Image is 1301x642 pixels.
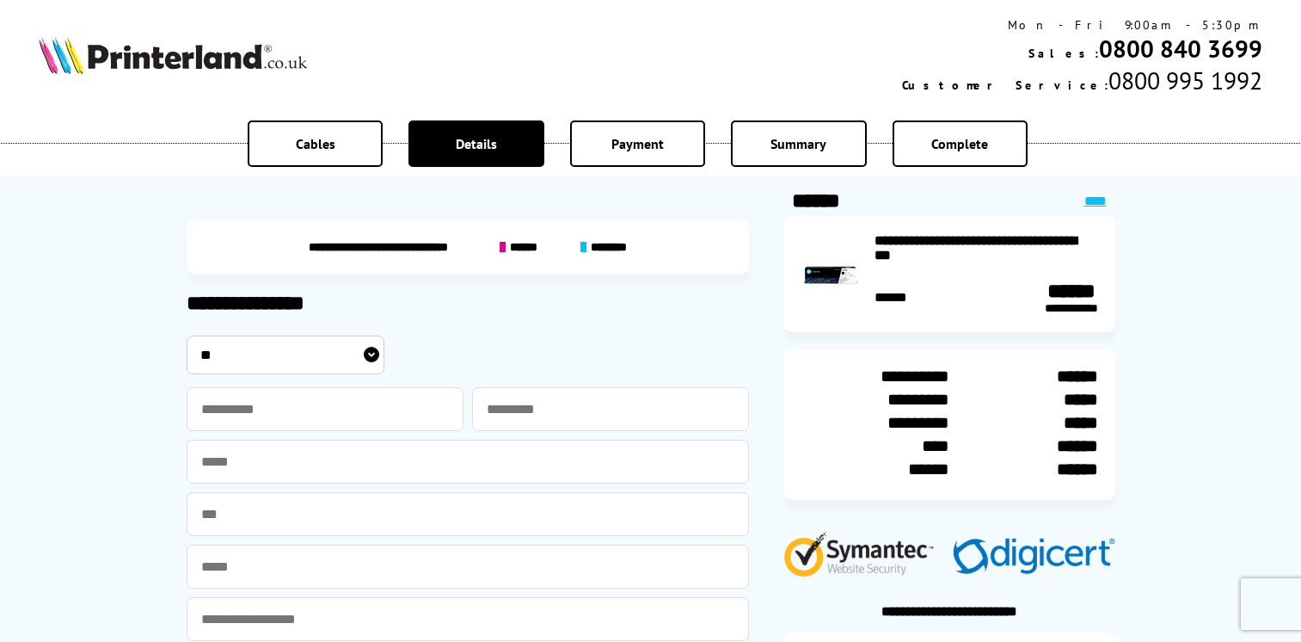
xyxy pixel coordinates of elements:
[931,135,988,152] span: Complete
[296,135,335,152] span: Cables
[1028,46,1099,61] span: Sales:
[1108,65,1262,96] span: 0800 995 1992
[902,17,1262,33] div: Mon - Fri 9:00am - 5:30pm
[611,135,664,152] span: Payment
[39,36,307,74] img: Printerland Logo
[902,77,1108,93] span: Customer Service:
[770,135,826,152] span: Summary
[456,135,497,152] span: Details
[1099,33,1262,65] a: 0800 840 3699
